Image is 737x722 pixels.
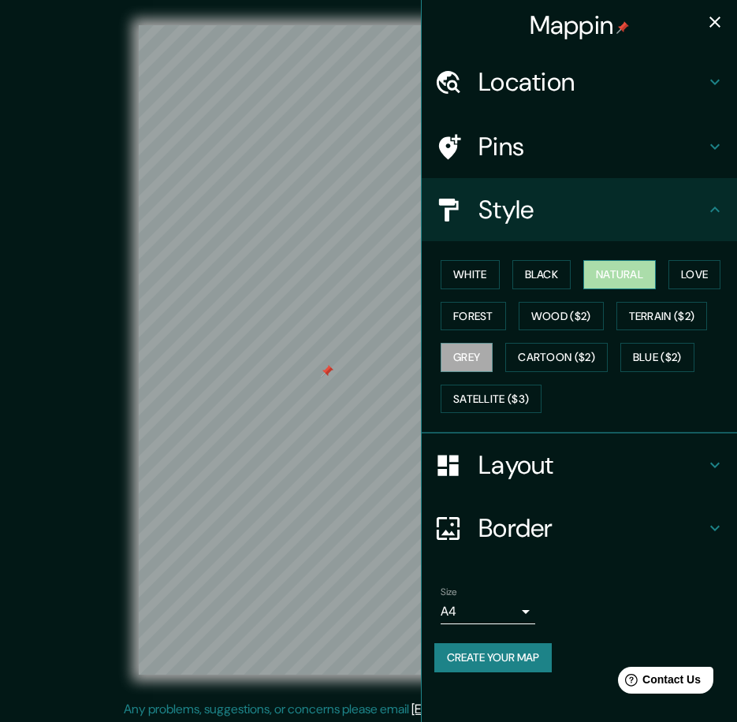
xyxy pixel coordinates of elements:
div: Style [422,178,737,241]
button: Natural [583,260,656,289]
iframe: Help widget launcher [597,661,720,705]
button: Black [512,260,571,289]
canvas: Map [139,25,598,675]
div: Pins [422,115,737,178]
h4: Layout [478,449,705,481]
h4: Style [478,194,705,225]
a: [EMAIL_ADDRESS][DOMAIN_NAME] [411,701,606,717]
p: Any problems, suggestions, or concerns please email . [124,700,609,719]
h4: Location [478,66,705,98]
button: Grey [441,343,493,372]
div: A4 [441,599,535,624]
button: Forest [441,302,506,331]
button: White [441,260,500,289]
button: Satellite ($3) [441,385,542,414]
img: pin-icon.png [616,21,629,34]
button: Wood ($2) [519,302,604,331]
button: Blue ($2) [620,343,694,372]
div: Border [422,497,737,560]
button: Terrain ($2) [616,302,708,331]
h4: Pins [478,131,705,162]
div: Location [422,50,737,114]
button: Love [668,260,720,289]
h4: Mappin [530,9,630,41]
label: Size [441,586,457,599]
button: Create your map [434,643,552,672]
div: Layout [422,434,737,497]
h4: Border [478,512,705,544]
button: Cartoon ($2) [505,343,608,372]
